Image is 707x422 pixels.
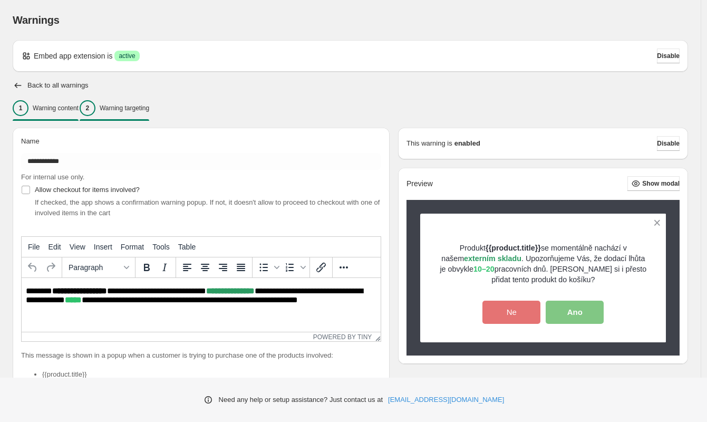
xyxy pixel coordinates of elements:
button: Align right [214,258,232,276]
span: For internal use only. [21,173,84,181]
p: Warning content [33,104,79,112]
strong: {{product.title}} [486,244,541,252]
button: Ano [546,301,604,324]
button: 1Warning content [13,97,79,119]
div: Bullet list [255,258,281,276]
button: Align left [178,258,196,276]
button: Italic [156,258,173,276]
a: Powered by Tiny [313,333,372,341]
a: [EMAIL_ADDRESS][DOMAIN_NAME] [388,395,504,405]
button: Formats [64,258,133,276]
span: Insert [94,243,112,251]
p: Embed app extension is [34,51,112,61]
strong: 10–20 [473,265,495,273]
button: Disable [657,136,680,151]
span: Disable [657,52,680,60]
button: Ne [482,301,540,324]
iframe: Rich Text Area [22,278,381,332]
div: 2 [80,100,95,116]
span: File [28,243,40,251]
button: Align center [196,258,214,276]
p: Warning targeting [100,104,149,112]
span: Table [178,243,196,251]
span: View [70,243,85,251]
span: Produkt se momentálně nachází v našem . Upozorňujeme Vás, že dodací lhůta je obvykle pracovních d... [440,244,646,284]
button: 2Warning targeting [80,97,149,119]
span: If checked, the app shows a confirmation warning popup. If not, it doesn't allow to proceed to ch... [35,198,380,217]
div: 1 [13,100,28,116]
span: Paragraph [69,263,120,272]
span: Allow checkout for items involved? [35,186,140,194]
button: Bold [138,258,156,276]
button: Redo [42,258,60,276]
span: Name [21,137,40,145]
span: Show modal [642,179,680,188]
span: Tools [152,243,170,251]
strong: enabled [454,138,480,149]
li: {{product.title}} [42,369,381,380]
h2: Back to all warnings [27,81,89,90]
h2: Preview [406,179,433,188]
span: Warnings [13,14,60,26]
button: Show modal [627,176,680,191]
strong: externím skladu [464,254,521,263]
button: Disable [657,49,680,63]
div: Resize [372,332,381,341]
span: Disable [657,139,680,148]
p: This warning is [406,138,452,149]
button: Insert/edit link [312,258,330,276]
button: More... [335,258,353,276]
div: Numbered list [281,258,307,276]
span: Edit [49,243,61,251]
p: This message is shown in a popup when a customer is trying to purchase one of the products involved: [21,350,381,361]
span: active [119,52,135,60]
button: Undo [24,258,42,276]
span: Format [121,243,144,251]
button: Justify [232,258,250,276]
